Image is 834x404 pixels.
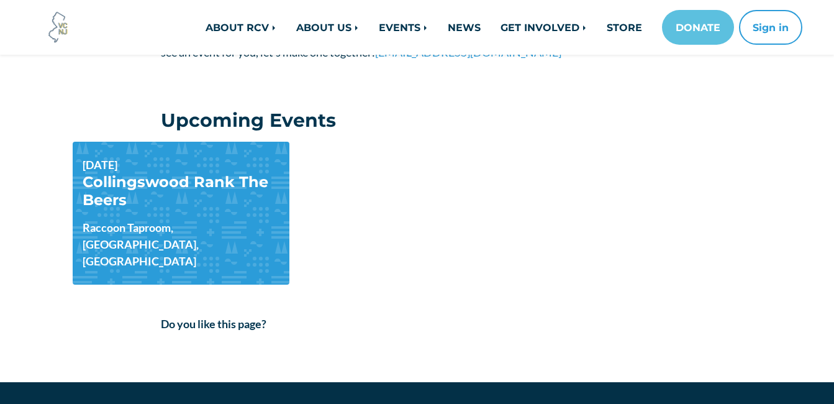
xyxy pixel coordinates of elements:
h3: Upcoming Events [161,109,336,132]
a: STORE [597,15,652,40]
a: Collingswood Rank The Beers [83,173,268,209]
img: Voter Choice NJ [42,11,75,44]
b: [DATE] [83,158,117,172]
nav: Main navigation [152,10,802,45]
a: NEWS [438,15,491,40]
iframe: fb:like Facebook Social Plugin [161,340,347,352]
a: GET INVOLVED [491,15,597,40]
button: Sign in or sign up [739,10,802,45]
strong: Do you like this page? [161,317,266,331]
a: EVENTS [369,15,438,40]
a: ABOUT RCV [196,15,286,40]
b: Raccoon Taproom, [GEOGRAPHIC_DATA], [GEOGRAPHIC_DATA] [83,219,280,270]
iframe: X Post Button [347,336,388,348]
a: DONATE [662,10,734,45]
a: ABOUT US [286,15,369,40]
